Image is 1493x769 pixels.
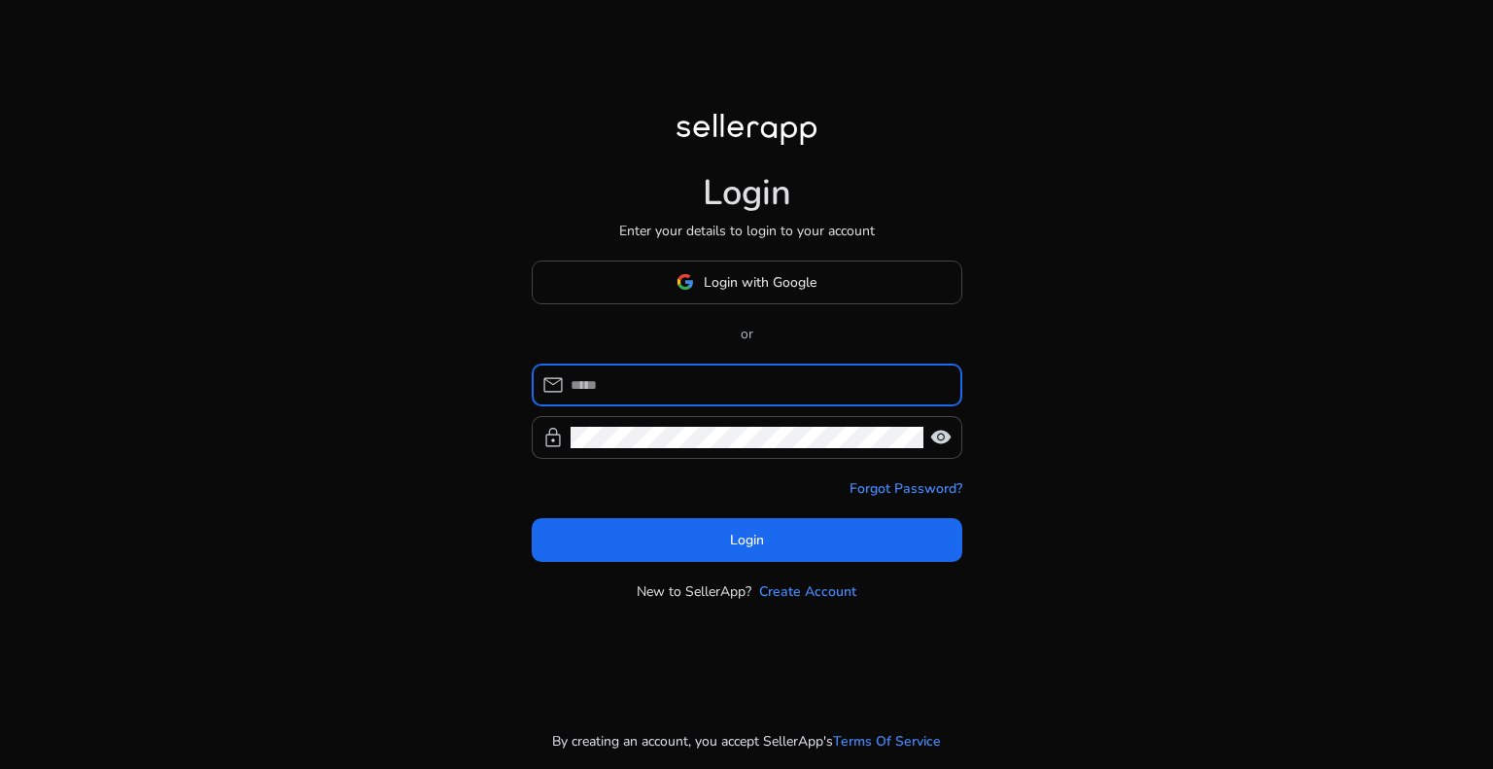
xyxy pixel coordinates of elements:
[703,172,791,214] h1: Login
[532,518,962,562] button: Login
[532,324,962,344] p: or
[677,273,694,291] img: google-logo.svg
[759,581,856,602] a: Create Account
[730,530,764,550] span: Login
[637,581,751,602] p: New to SellerApp?
[833,731,941,752] a: Terms Of Service
[850,478,962,499] a: Forgot Password?
[704,272,816,293] span: Login with Google
[619,221,875,241] p: Enter your details to login to your account
[541,426,565,449] span: lock
[541,373,565,397] span: mail
[929,426,953,449] span: visibility
[532,261,962,304] button: Login with Google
